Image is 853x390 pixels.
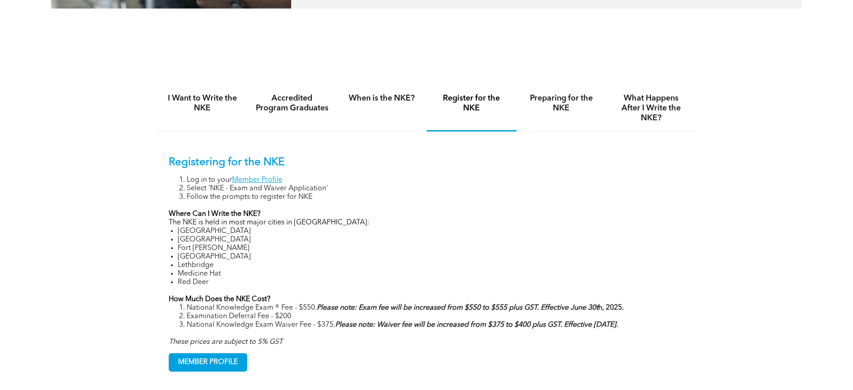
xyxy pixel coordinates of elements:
em: These prices are subject to 5% GST [169,338,283,346]
li: Fort [PERSON_NAME] [178,244,685,253]
h4: What Happens After I Write the NKE? [614,93,688,123]
a: MEMBER PROFILE [169,353,247,372]
li: Medicine Hat [178,270,685,278]
strong: Please note: Waiver fee will be increased from $375 to $400 plus GST. Effective [DATE]. [335,321,618,329]
li: [GEOGRAPHIC_DATA] [178,236,685,244]
li: National Knowledge Exam ® Fee - $550. [187,304,685,312]
a: Member Profile [232,176,282,184]
h4: I Want to Write the NKE [166,93,239,113]
p: The NKE is held in most major cities in [GEOGRAPHIC_DATA]: [169,219,685,227]
h4: Accredited Program Graduates [255,93,329,113]
li: Red Deer [178,278,685,287]
h4: Register for the NKE [435,93,508,113]
strong: How Much Does the NKE Cost? [169,296,271,303]
p: Registering for the NKE [169,156,685,169]
strong: h, 2025. [317,304,624,311]
li: Lethbridge [178,261,685,270]
h4: When is the NKE? [345,93,419,103]
li: [GEOGRAPHIC_DATA] [178,227,685,236]
li: National Knowledge Exam Waiver Fee - $375. [187,321,685,329]
li: Examination Deferral Fee - $200 [187,312,685,321]
li: Follow the prompts to register for NKE [187,193,685,202]
li: Log in to your [187,176,685,184]
h4: Preparing for the NKE [525,93,598,113]
li: [GEOGRAPHIC_DATA] [178,253,685,261]
span: MEMBER PROFILE [169,354,247,371]
li: Select 'NKE - Exam and Waiver Application' [187,184,685,193]
strong: Where Can I Write the NKE? [169,210,261,218]
em: Please note: Exam fee will be increased from $550 to $555 plus GST. Effective June 30t [317,304,598,311]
